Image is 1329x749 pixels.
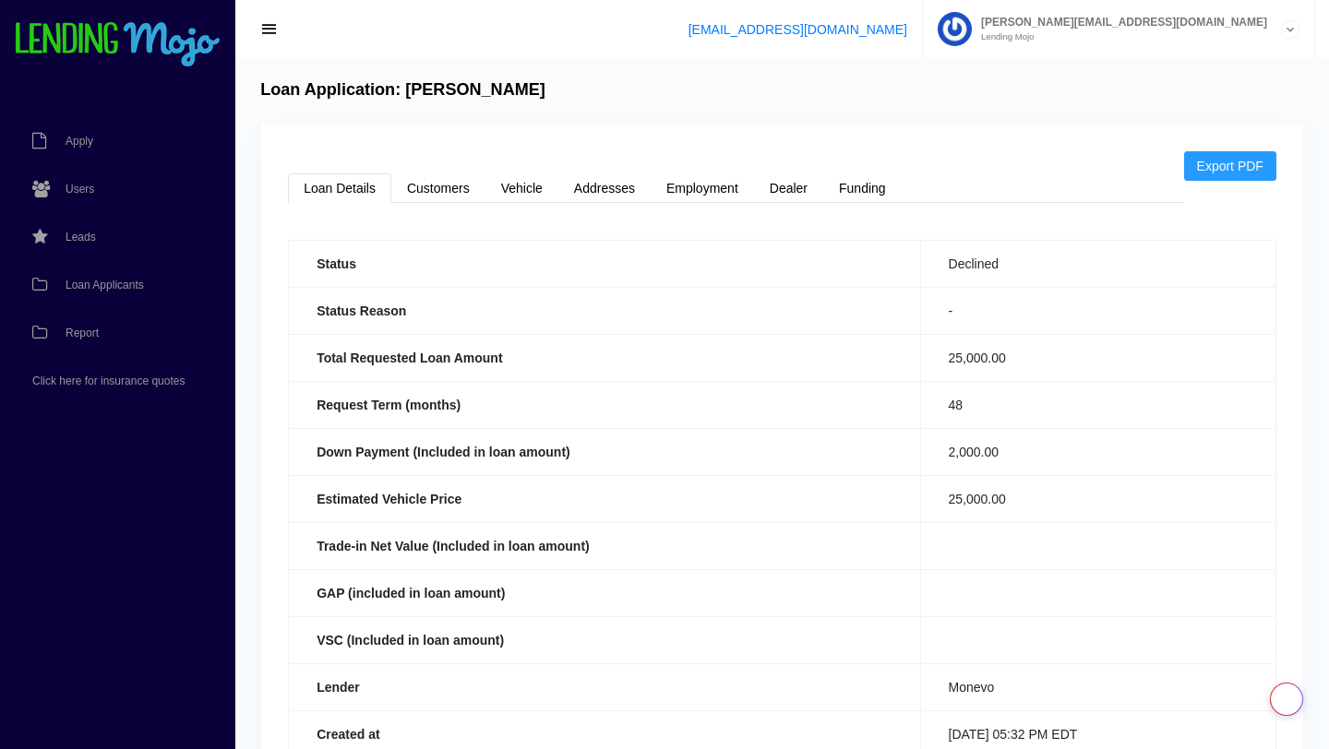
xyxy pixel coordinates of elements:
[391,173,485,203] a: Customers
[289,334,920,381] th: Total Requested Loan Amount
[754,173,823,203] a: Dealer
[288,173,391,203] a: Loan Details
[688,22,907,37] a: [EMAIL_ADDRESS][DOMAIN_NAME]
[32,375,185,386] span: Click here for insurance quotes
[289,475,920,522] th: Estimated Vehicle Price
[920,287,1275,334] td: -
[289,522,920,569] th: Trade-in Net Value (Included in loan amount)
[823,173,902,203] a: Funding
[260,80,545,101] h4: Loan Application: [PERSON_NAME]
[920,334,1275,381] td: 25,000.00
[651,173,754,203] a: Employment
[938,12,972,46] img: Profile image
[66,327,99,339] span: Report
[14,22,221,68] img: logo-small.png
[920,428,1275,475] td: 2,000.00
[920,475,1275,522] td: 25,000.00
[289,287,920,334] th: Status Reason
[289,616,920,663] th: VSC (Included in loan amount)
[66,184,94,195] span: Users
[289,428,920,475] th: Down Payment (Included in loan amount)
[972,17,1267,28] span: [PERSON_NAME][EMAIL_ADDRESS][DOMAIN_NAME]
[289,569,920,616] th: GAP (included in loan amount)
[289,381,920,428] th: Request Term (months)
[66,136,93,147] span: Apply
[289,663,920,710] th: Lender
[66,279,144,291] span: Loan Applicants
[66,232,96,243] span: Leads
[558,173,651,203] a: Addresses
[485,173,558,203] a: Vehicle
[1184,151,1276,181] a: Export PDF
[289,240,920,287] th: Status
[920,381,1275,428] td: 48
[972,32,1267,42] small: Lending Mojo
[920,240,1275,287] td: Declined
[920,663,1275,710] td: Monevo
